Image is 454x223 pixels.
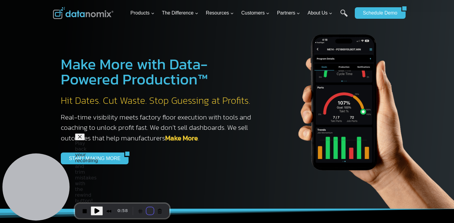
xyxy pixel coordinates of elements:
img: Datanomix [53,7,113,19]
span: Customers [241,9,269,17]
h2: Hit Dates. Cut Waste. Stop Guessing at Profits. [61,94,257,107]
a: Schedule Demo [355,7,401,19]
span: The Difference [162,9,198,17]
iframe: Popup CTA [3,107,100,220]
span: Resources [206,9,234,17]
span: Partners [277,9,300,17]
h1: Make More with Data-Powered Production™ [61,57,257,87]
a: Make More [165,133,198,143]
span: About Us [308,9,332,17]
span: Products [130,9,154,17]
nav: Primary Navigation [128,3,352,23]
iframe: Chat Widget [424,194,454,223]
a: Search [340,9,348,23]
h3: Real-time visibility meets factory floor execution with tools and coaching to unlock profit fast.... [61,112,257,143]
a: START MAKING MORE [61,152,125,164]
